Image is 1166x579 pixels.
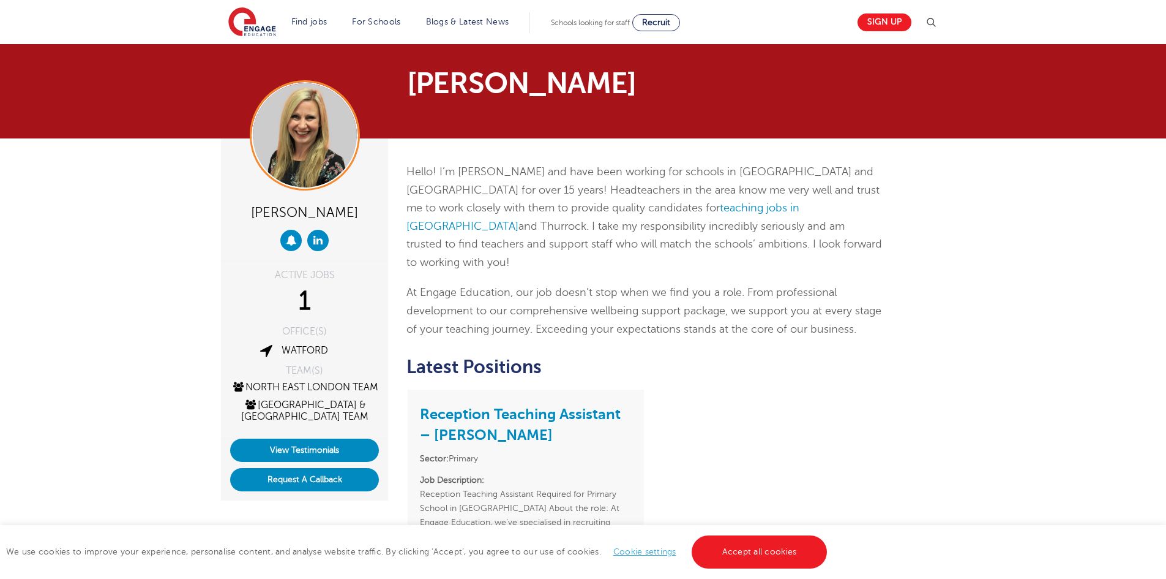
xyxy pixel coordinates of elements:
[613,547,676,556] a: Cookie settings
[230,468,379,491] button: Request A Callback
[230,327,379,336] div: OFFICE(S)
[241,399,368,422] a: [GEOGRAPHIC_DATA] & [GEOGRAPHIC_DATA] Team
[858,13,911,31] a: Sign up
[230,439,379,462] a: View Testimonials
[420,475,484,485] strong: Job Description:
[420,454,449,463] strong: Sector:
[230,286,379,317] div: 1
[282,345,328,356] a: Watford
[231,382,378,393] a: North East London Team
[230,200,379,224] div: [PERSON_NAME]
[692,535,828,569] a: Accept all cookies
[420,473,631,558] p: Reception Teaching Assistant Required for Primary School in [GEOGRAPHIC_DATA] About the role: At ...
[406,202,799,232] a: teaching jobs in [GEOGRAPHIC_DATA]
[291,17,327,26] a: Find jobs
[406,165,882,268] span: Hello! I’m [PERSON_NAME] and have been working for schools in [GEOGRAPHIC_DATA] and [GEOGRAPHIC_D...
[230,270,379,280] div: ACTIVE JOBS
[228,7,276,38] img: Engage Education
[407,69,698,98] h1: [PERSON_NAME]
[551,18,630,27] span: Schools looking for staff
[406,357,883,377] h2: Latest Positions
[632,14,680,31] a: Recruit
[352,17,400,26] a: For Schools
[642,18,670,27] span: Recruit
[420,406,621,444] a: Reception Teaching Assistant – [PERSON_NAME]
[426,17,509,26] a: Blogs & Latest News
[6,547,830,556] span: We use cookies to improve your experience, personalise content, and analyse website traffic. By c...
[406,286,881,335] span: At Engage Education, our job doesn’t stop when we find you a role. From professional development ...
[230,366,379,376] div: TEAM(S)
[420,452,631,466] li: Primary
